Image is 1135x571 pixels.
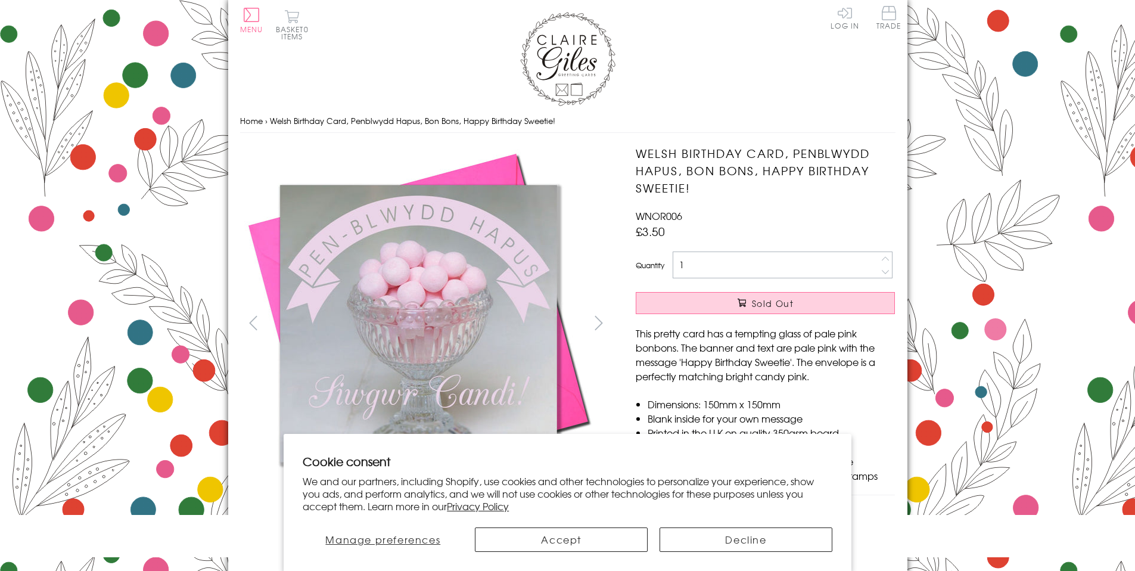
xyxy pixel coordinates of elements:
li: Dimensions: 150mm x 150mm [648,397,895,411]
button: Accept [475,527,648,552]
button: next [585,309,612,336]
button: Basket0 items [276,10,309,40]
button: Decline [660,527,832,552]
p: We and our partners, including Shopify, use cookies and other technologies to personalize your ex... [303,475,832,512]
span: Trade [876,6,901,29]
button: Sold Out [636,292,895,314]
span: 0 items [281,24,309,42]
h1: Welsh Birthday Card, Penblwydd Hapus, Bon Bons, Happy Birthday Sweetie! [636,145,895,196]
button: Manage preferences [303,527,463,552]
h2: Cookie consent [303,453,832,470]
label: Quantity [636,260,664,271]
a: Home [240,115,263,126]
span: Welsh Birthday Card, Penblwydd Hapus, Bon Bons, Happy Birthday Sweetie! [270,115,555,126]
li: Blank inside for your own message [648,411,895,426]
li: Printed in the U.K on quality 350gsm board [648,426,895,440]
span: £3.50 [636,223,665,240]
button: Menu [240,8,263,33]
a: Log In [831,6,859,29]
span: › [265,115,268,126]
p: This pretty card has a tempting glass of pale pink bonbons. The banner and text are pale pink wit... [636,326,895,383]
a: Trade [876,6,901,32]
a: Privacy Policy [447,499,509,513]
nav: breadcrumbs [240,109,895,134]
img: Claire Giles Greetings Cards [520,12,615,106]
span: Sold Out [752,297,794,309]
img: Welsh Birthday Card, Penblwydd Hapus, Bon Bons, Happy Birthday Sweetie! [240,145,598,502]
span: Menu [240,24,263,35]
button: prev [240,309,267,336]
span: WNOR006 [636,209,682,223]
span: Manage preferences [325,532,440,547]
